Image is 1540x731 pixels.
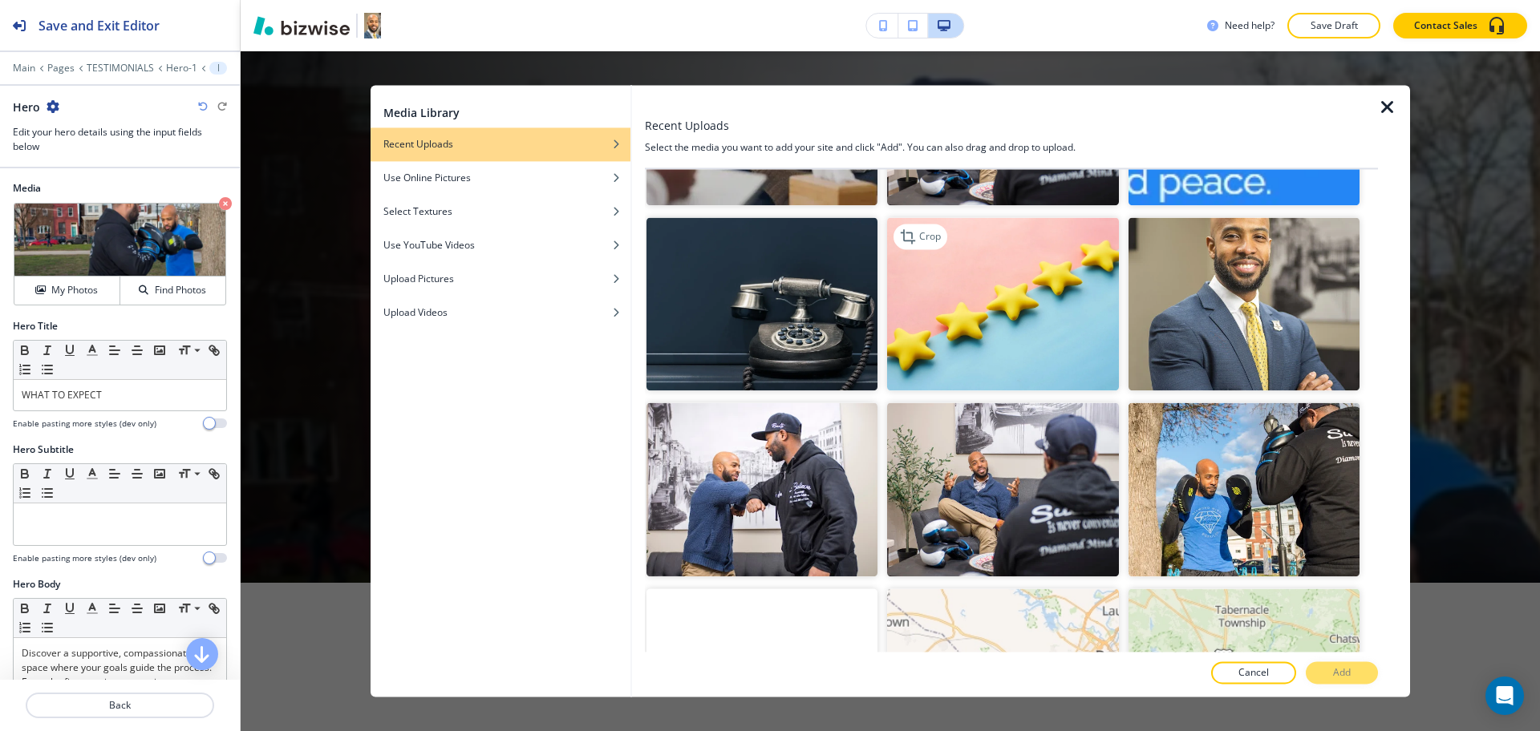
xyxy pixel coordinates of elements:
h4: Upload Pictures [383,272,454,286]
button: Select Textures [371,195,630,228]
p: Contact Sales [1414,18,1477,33]
h4: Enable pasting more styles (dev only) [13,552,156,564]
p: WHAT TO EXPECT [22,388,218,402]
button: TESTIMONIALS [87,63,154,74]
p: Cancel [1238,666,1269,681]
h2: Hero Body [13,577,60,592]
div: My PhotosFind Photos [13,202,227,306]
div: Crop [894,224,947,250]
h4: Enable pasting more styles (dev only) [13,418,156,430]
button: Cancel [1211,662,1296,685]
h3: Recent Uploads [645,117,729,134]
h4: Select the media you want to add your site and click "Add". You can also drag and drop to upload. [645,140,1378,155]
h2: Hero Subtitle [13,442,74,457]
div: Open Intercom Messenger [1485,676,1524,715]
button: Back [26,693,214,718]
button: Pages [47,63,75,74]
p: Crop [919,230,941,244]
h2: Hero Title [13,319,58,333]
button: Main [13,63,35,74]
button: Recent Uploads [371,127,630,161]
button: Hero-1 [166,63,197,74]
h4: Find Photos [155,283,206,297]
h2: Media [13,181,227,196]
h4: Upload Videos [383,305,448,320]
h3: Need help? [1225,18,1275,33]
button: Find Photos [120,277,225,305]
p: Back [27,698,213,713]
button: Contact Sales [1393,13,1527,38]
h4: Use YouTube Videos [383,238,475,252]
h2: Media Library [383,104,460,121]
h4: Use Online Pictures [383,171,471,185]
h4: Select Textures [383,204,452,219]
button: My Photos [14,277,120,305]
img: Your Logo [364,13,381,38]
button: Hero [209,62,227,75]
button: Use YouTube Videos [371,228,630,262]
p: Hero [217,63,219,74]
h2: Save and Exit Editor [38,16,160,35]
p: Save Draft [1308,18,1360,33]
h2: Hero [13,99,40,115]
button: Upload Pictures [371,262,630,296]
h4: Recent Uploads [383,137,453,151]
button: Use Online Pictures [371,161,630,195]
button: Upload Videos [371,296,630,329]
button: Save Draft [1287,13,1380,38]
h3: Edit your hero details using the input fields below [13,125,227,154]
img: Bizwise Logo [253,16,350,35]
h4: My Photos [51,283,98,297]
